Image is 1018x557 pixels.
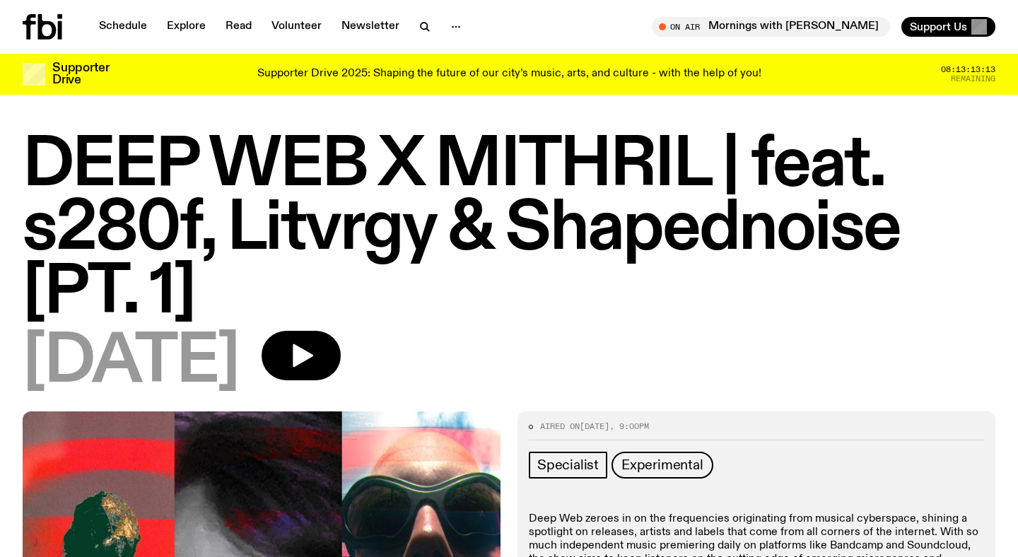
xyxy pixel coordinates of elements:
[540,421,580,432] span: Aired on
[529,452,607,479] a: Specialist
[158,17,214,37] a: Explore
[951,75,995,83] span: Remaining
[621,457,703,473] span: Experimental
[910,20,967,33] span: Support Us
[217,17,260,37] a: Read
[23,331,239,394] span: [DATE]
[257,68,761,81] p: Supporter Drive 2025: Shaping the future of our city’s music, arts, and culture - with the help o...
[941,66,995,74] span: 08:13:13:13
[580,421,609,432] span: [DATE]
[652,17,890,37] button: On AirMornings with [PERSON_NAME]
[612,452,713,479] a: Experimental
[333,17,408,37] a: Newsletter
[263,17,330,37] a: Volunteer
[90,17,156,37] a: Schedule
[23,134,995,325] h1: DEEP WEB X MITHRIL | feat. s280f, Litvrgy & Shapednoise [PT. 1]
[52,62,109,86] h3: Supporter Drive
[609,421,649,432] span: , 9:00pm
[901,17,995,37] button: Support Us
[537,457,599,473] span: Specialist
